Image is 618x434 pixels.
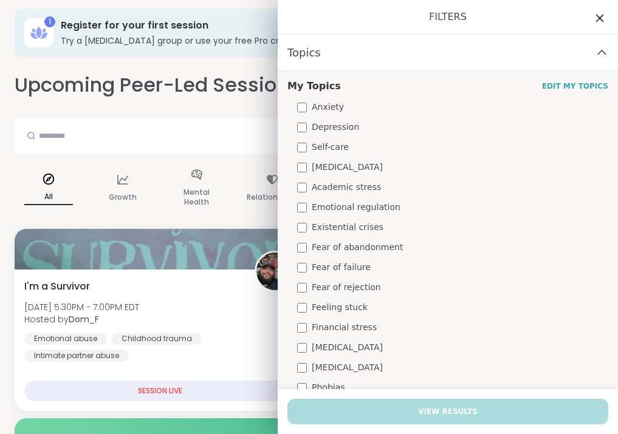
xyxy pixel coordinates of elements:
p: Mental Health [173,185,221,209]
span: Financial stress [312,321,377,334]
h2: Upcoming Peer-Led Sessions [15,72,300,99]
a: Edit My Topics [542,81,608,91]
div: SESSION LIVE [24,381,296,401]
span: [MEDICAL_DATA] [312,341,383,354]
span: Depression [312,121,359,134]
img: Dom_F [256,253,294,290]
p: Relationships [247,190,298,205]
span: I'm a Survivor [24,279,90,294]
span: Anxiety [312,101,344,114]
h3: Register for your first session [61,19,586,32]
span: View Results [418,406,478,417]
h3: Try a [MEDICAL_DATA] group or use your free Pro credit. [61,35,586,47]
span: Emotional regulation [312,201,400,214]
b: Dom_F [69,313,99,325]
span: [DATE] 5:30PM - 7:00PM EDT [24,301,139,313]
span: Existential crises [312,221,383,234]
span: Academic stress [312,181,381,194]
span: Hosted by [24,313,139,325]
span: Feeling stuck [312,301,368,314]
div: 1 [44,16,55,27]
span: [MEDICAL_DATA] [312,361,383,374]
h3: My Topics [287,79,341,93]
div: Emotional abuse [24,333,107,345]
span: Fear of abandonment [312,241,403,254]
span: Phobias [312,381,345,394]
span: [MEDICAL_DATA] [312,161,383,174]
p: Growth [109,190,137,205]
span: Self-care [312,141,349,154]
p: All [24,189,73,205]
span: Topics [287,44,321,61]
span: Fear of rejection [312,281,381,294]
div: Childhood trauma [112,333,202,345]
button: View Results [287,399,608,424]
span: Fear of failure [312,261,371,274]
h1: Filters [287,10,608,24]
div: Intimate partner abuse [24,350,129,362]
